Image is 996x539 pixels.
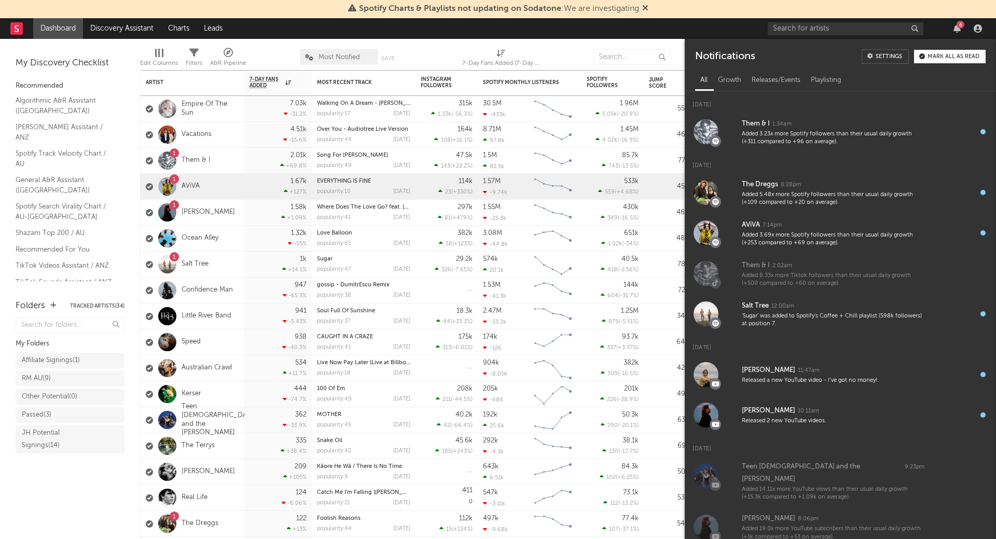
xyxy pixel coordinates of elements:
span: 559 [605,189,615,195]
div: Added 3.69x more Spotify followers than their usual daily growth (+253 compared to +69 on average). [742,231,924,247]
a: AViVA7:14pmAdded 3.69x more Spotify followers than their usual daily growth (+253 compared to +69... [685,213,996,253]
a: [PERSON_NAME]10:11amReleased 2 new YouTube videos. [685,395,996,435]
div: 164k [458,126,473,133]
span: : We are investigating [359,5,639,13]
div: +14.1 % [282,266,307,273]
div: AViVA [742,219,760,231]
div: ( ) [438,188,473,195]
div: [PERSON_NAME] [742,513,795,525]
div: RM AU ( 9 ) [22,372,51,385]
div: Jump Score [649,77,675,89]
div: 9:23pm [905,463,924,471]
div: The Dreggs [742,178,778,191]
a: Speed [182,338,201,347]
span: 143 [441,163,450,169]
div: 941 [295,308,307,314]
span: -16.5 % [619,215,637,221]
span: 1.02k [608,241,622,247]
div: Playlisting [806,72,847,89]
div: 1:34am [772,120,792,128]
div: Song For Sarah [317,153,410,158]
svg: Chart title [530,252,576,278]
div: ( ) [596,136,639,143]
a: Sugar [317,256,333,262]
div: -55 % [288,240,307,247]
div: Spotify Followers [587,76,623,89]
span: 1.33k [438,112,451,117]
div: 1k [300,256,307,262]
input: Search for folders... [16,317,125,333]
span: 44 [443,319,450,325]
span: -6.01 % [453,345,471,351]
div: 8.71M [483,126,501,133]
div: Added 5.48x more Spotify followers than their usual daily growth (+109 compared to +20 on average). [742,191,924,207]
div: 2.47M [483,308,502,314]
div: 1.67k [290,178,307,185]
div: 7:14pm [763,222,782,229]
div: 7-Day Fans Added (7-Day Fans Added) [462,44,540,74]
div: ( ) [436,318,473,325]
span: -56.3 % [453,112,471,117]
a: Recommended For You [16,244,114,255]
a: Soul Full Of Sunshine [317,308,375,314]
span: +22.2 % [452,163,471,169]
div: ( ) [434,162,473,169]
span: 4.02k [602,137,617,143]
div: 1.25M [621,308,639,314]
a: Where Does The Love Go? feat. [GEOGRAPHIC_DATA] [317,204,461,210]
div: 574k [483,256,498,262]
a: Walking On A Dream - [PERSON_NAME] Remix [317,101,442,106]
div: [DATE] [685,91,996,112]
a: Song For [PERSON_NAME] [317,153,388,158]
div: Growth [713,72,746,89]
a: The Terrys [182,441,215,450]
div: 46.0 [649,206,690,219]
a: Snake Oil [317,438,342,444]
a: TikTok Videos Assistant / ANZ [16,260,114,271]
div: Them & I [742,259,770,272]
div: 938 [295,334,307,340]
div: popularity: 47 [317,267,351,272]
div: 30.5M [483,100,502,107]
div: 40.5k [621,256,639,262]
div: 85.7k [622,152,639,159]
div: 48.8 [649,232,690,245]
a: Live Now Pay Later (Live at Billboard 1981) [317,360,431,366]
a: Spotify Search Virality Chart / AU-[GEOGRAPHIC_DATA] [16,201,114,222]
a: EVERYTHING IS FINE [317,178,371,184]
span: 81 [445,215,451,221]
a: The Dreggs [182,519,218,528]
input: Search for artists [768,22,923,35]
div: CAUGHT IN A CRAZE [317,334,410,340]
a: The Dreggs8:28pmAdded 5.48x more Spotify followers than their usual daily growth (+109 compared t... [685,172,996,213]
svg: Chart title [530,200,576,226]
div: 144k [624,282,639,288]
div: -40.3 % [282,344,307,351]
div: My Discovery Checklist [16,57,125,70]
div: -41.3k [483,293,506,299]
span: 418 [607,267,617,273]
div: 7.03k [290,100,307,107]
div: Instagram Followers [421,76,457,89]
div: [DATE] [393,137,410,143]
a: Ocean Alley [182,234,218,243]
a: [PERSON_NAME] [182,208,235,217]
a: Leads [197,18,230,39]
span: 58 [446,241,452,247]
div: 533k [624,178,639,185]
button: Save [381,56,395,61]
div: ( ) [439,240,473,247]
div: +127 % [284,188,307,195]
div: ( ) [601,240,639,247]
span: +16.1 % [452,137,471,143]
svg: Chart title [530,303,576,329]
div: [DATE] [393,344,410,350]
a: RM AU(9) [16,371,125,386]
span: Dismiss [642,5,648,13]
div: [PERSON_NAME] [742,405,795,417]
div: 1.57M [483,178,501,185]
a: gossip - DumitrEscu Remix [317,282,390,288]
div: 2:02am [772,262,792,270]
div: 12:00am [771,302,794,310]
div: [DATE] [685,152,996,172]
